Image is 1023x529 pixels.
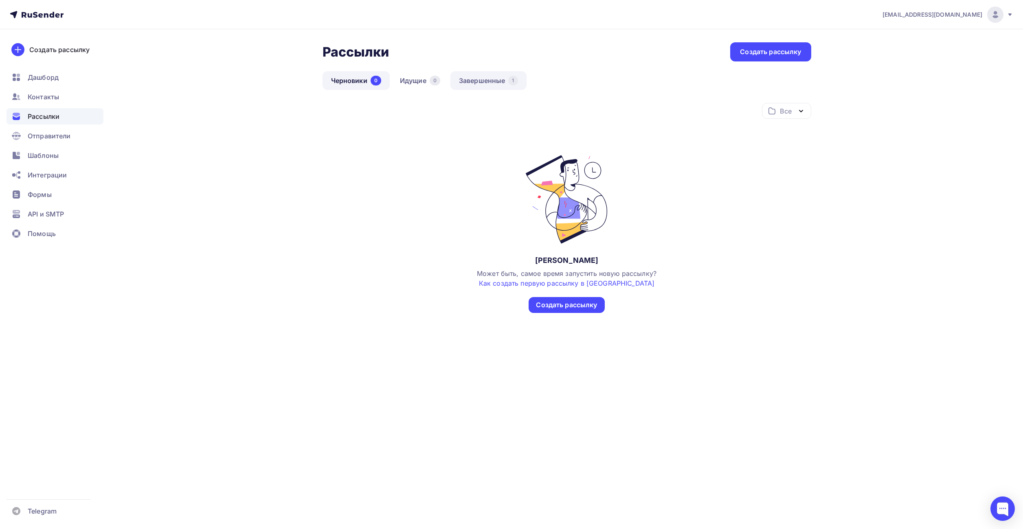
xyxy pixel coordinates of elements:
span: Формы [28,190,52,199]
span: Отправители [28,131,71,141]
a: Шаблоны [7,147,103,164]
button: Все [762,103,811,119]
span: Рассылки [28,111,59,121]
div: [PERSON_NAME] [535,256,599,265]
div: 1 [508,76,518,85]
div: 0 [430,76,440,85]
a: Формы [7,186,103,203]
span: Шаблоны [28,151,59,160]
h2: Рассылки [323,44,389,60]
span: [EMAIL_ADDRESS][DOMAIN_NAME] [883,11,982,19]
span: Контакты [28,92,59,102]
span: Telegram [28,506,57,516]
div: Создать рассылку [29,45,90,55]
div: 0 [371,76,381,85]
span: Интеграции [28,170,67,180]
div: Создать рассылку [536,300,597,310]
a: Черновики0 [323,71,390,90]
span: Помощь [28,229,56,238]
span: API и SMTP [28,209,64,219]
a: Как создать первую рассылку в [GEOGRAPHIC_DATA] [479,279,655,287]
a: Дашборд [7,69,103,85]
a: Рассылки [7,108,103,125]
a: Контакты [7,89,103,105]
a: [EMAIL_ADDRESS][DOMAIN_NAME] [883,7,1013,23]
div: Все [780,106,791,116]
span: Дашборд [28,72,59,82]
div: Создать рассылку [740,47,801,57]
a: Завершенные1 [450,71,527,90]
span: Может быть, самое время запустить новую рассылку? [477,269,656,287]
a: Отправители [7,128,103,144]
a: Идущие0 [391,71,449,90]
